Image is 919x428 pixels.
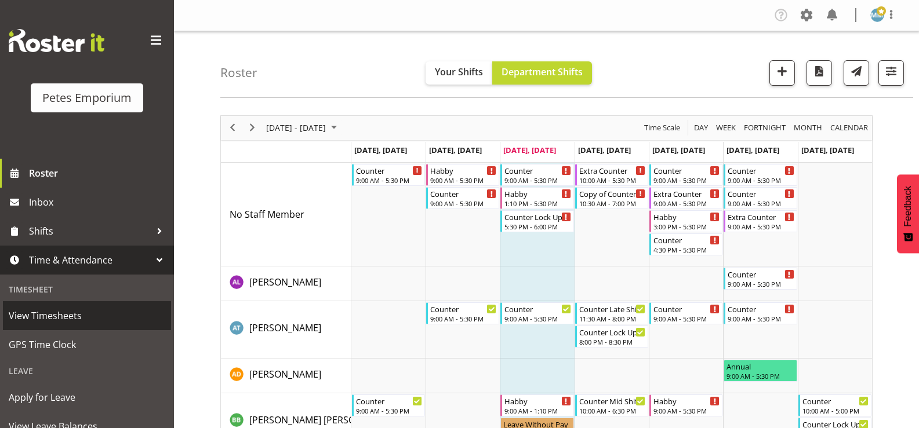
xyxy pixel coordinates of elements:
span: Apply for Leave [9,389,165,406]
span: Feedback [903,186,913,226]
span: Department Shifts [502,65,583,78]
span: Roster [29,164,168,182]
h4: Roster [220,66,257,79]
span: View Timesheets [9,307,165,324]
span: Inbox [29,193,168,211]
div: Timesheet [3,277,171,301]
button: Feedback - Show survey [897,174,919,253]
div: Leave [3,359,171,383]
a: View Timesheets [3,301,171,330]
button: Department Shifts [492,61,592,85]
span: Time & Attendance [29,251,151,269]
a: Apply for Leave [3,383,171,412]
div: Petes Emporium [42,89,132,107]
button: Download a PDF of the roster according to the set date range. [807,60,832,86]
span: Shifts [29,222,151,240]
button: Filter Shifts [878,60,904,86]
a: GPS Time Clock [3,330,171,359]
img: mandy-mosley3858.jpg [870,8,884,22]
img: Rosterit website logo [9,29,104,52]
button: Send a list of all shifts for the selected filtered period to all rostered employees. [844,60,869,86]
span: Your Shifts [435,65,483,78]
button: Add a new shift [769,60,795,86]
button: Your Shifts [426,61,492,85]
span: GPS Time Clock [9,336,165,353]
